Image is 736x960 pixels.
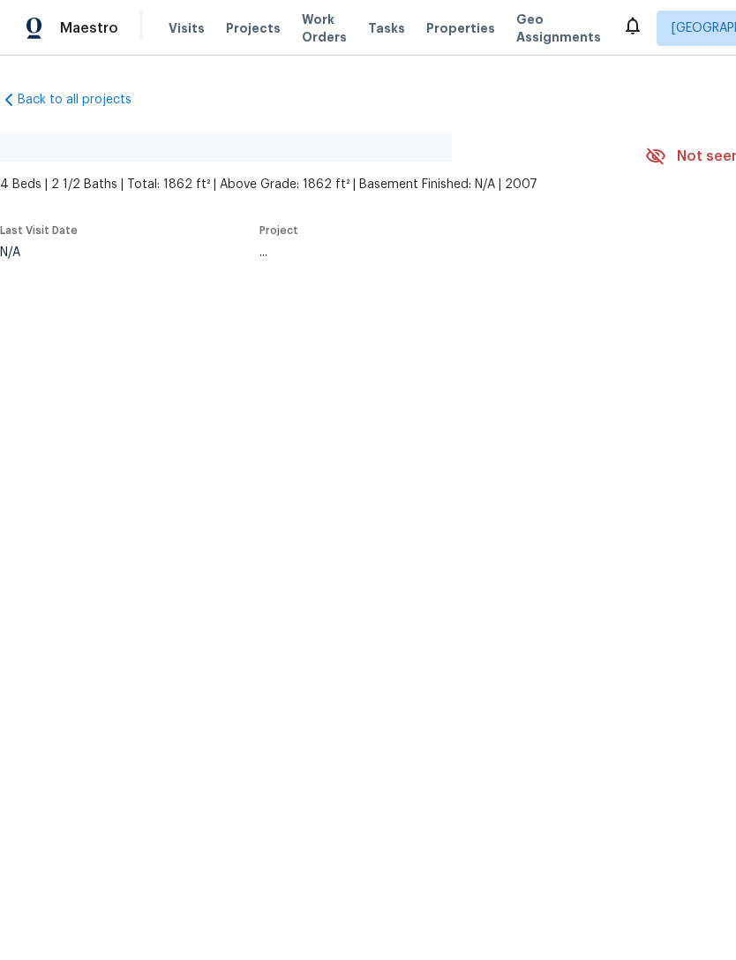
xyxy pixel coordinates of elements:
[426,19,495,37] span: Properties
[259,225,298,236] span: Project
[516,11,601,46] span: Geo Assignments
[60,19,118,37] span: Maestro
[368,22,405,34] span: Tasks
[302,11,347,46] span: Work Orders
[226,19,281,37] span: Projects
[259,246,598,259] div: ...
[169,19,205,37] span: Visits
